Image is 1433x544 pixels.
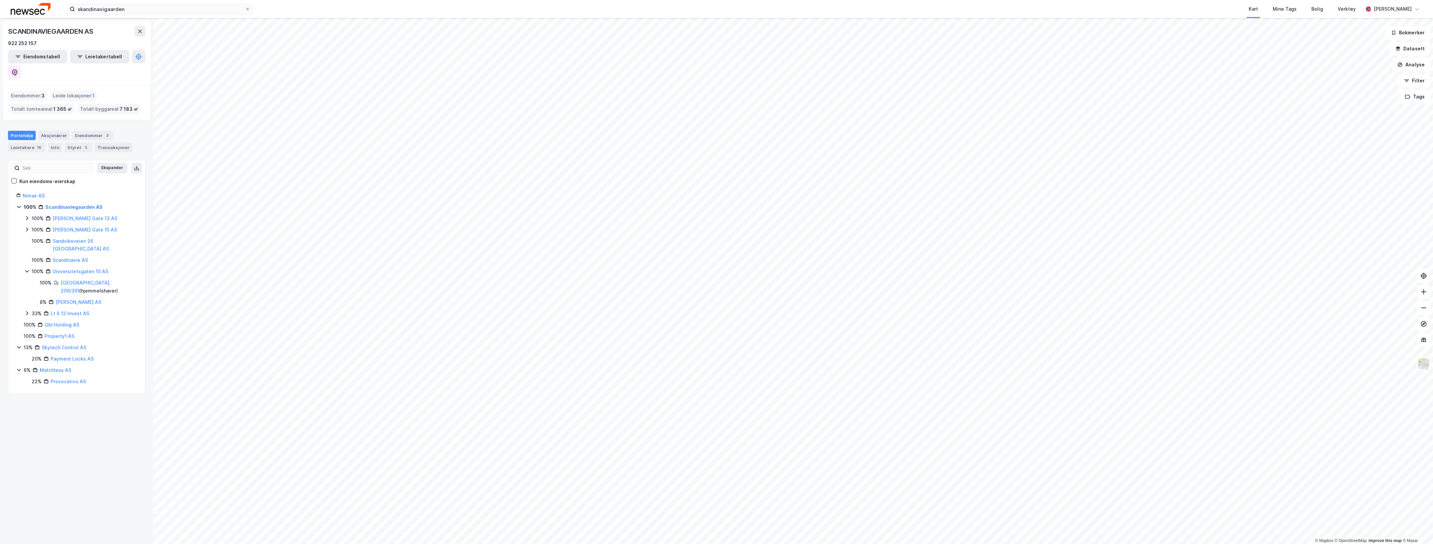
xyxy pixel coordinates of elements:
span: 3 [41,92,45,100]
div: 922 252 157 [8,39,37,47]
a: Payment Locks AS [51,356,94,362]
button: Eiendomstabell [8,50,67,63]
input: Søk på adresse, matrikkel, gårdeiere, leietakere eller personer [75,4,245,14]
div: 100% [32,267,44,276]
button: Filter [1398,74,1430,87]
div: 33% [32,310,42,318]
div: 8% [40,298,47,306]
div: [PERSON_NAME] [1374,5,1412,13]
div: 20% [32,355,42,363]
button: Analyse [1392,58,1430,71]
a: Mapbox [1315,538,1333,543]
div: Bolig [1311,5,1323,13]
div: ( hjemmelshaver ) [61,279,137,295]
div: 3 [104,132,111,139]
button: Leietakertabell [70,50,129,63]
div: 100% [24,203,36,211]
iframe: Chat Widget [1400,512,1433,544]
div: Verktøy [1338,5,1356,13]
img: Z [1417,358,1430,370]
div: Portefølje [8,131,36,140]
div: SCANDINAVIEGAARDEN AS [8,26,95,37]
div: Leide lokasjoner : [50,90,97,101]
div: Eiendommer [72,131,113,140]
a: Lt 6 12 Invest AS [51,311,89,316]
button: Ekspander [97,163,127,173]
div: Totalt tomteareal : [8,104,75,114]
a: Provocativo AS [51,379,86,384]
a: Universitetsgaten 10 AS [53,268,108,274]
input: Søk [20,163,93,173]
div: 22% [32,378,42,386]
div: Totalt byggareal : [77,104,141,114]
button: Bokmerker [1385,26,1430,39]
span: 1 [92,92,95,100]
button: Datasett [1390,42,1430,55]
div: Transaksjoner [95,143,132,152]
span: 1 365 ㎡ [53,105,72,113]
a: [PERSON_NAME] Gate 15 AS [53,227,117,232]
div: Styret [65,143,92,152]
span: 7 183 ㎡ [120,105,138,113]
div: Aksjonærer [38,131,70,140]
div: Mine Tags [1273,5,1297,13]
div: 16 [36,144,43,151]
div: 100% [32,256,44,264]
a: Sandviksveien 26 [GEOGRAPHIC_DATA] AS [53,238,109,252]
div: 13% [24,344,33,352]
div: Info [48,143,62,152]
a: Scandinavie AS [53,257,88,263]
div: Eiendommer : [8,90,47,101]
a: Improve this map [1369,538,1402,543]
div: 100% [24,321,36,329]
a: [GEOGRAPHIC_DATA], 209/391 [61,280,111,294]
div: Leietakere [8,143,45,152]
div: 100% [32,237,44,245]
a: Matchless AS [40,367,71,373]
a: Nimax AS [23,193,45,198]
div: 100% [24,332,36,340]
a: Property1 AS [45,333,74,339]
div: Kun eiendoms-eierskap [19,177,75,185]
div: Kontrollprogram for chat [1400,512,1433,544]
div: 6% [24,366,31,374]
a: [PERSON_NAME] Gate 13 AS [53,215,117,221]
a: Gbl Holding AS [45,322,79,328]
img: newsec-logo.f6e21ccffca1b3a03d2d.png [11,3,51,15]
div: 5 [83,144,89,151]
button: Tags [1399,90,1430,103]
a: OpenStreetMap [1335,538,1367,543]
a: Scandinaviegaarden AS [45,204,103,210]
div: 100% [32,214,44,222]
div: 100% [32,226,44,234]
div: 100% [40,279,52,287]
a: Skytech Control AS [42,345,86,350]
a: [PERSON_NAME] AS [56,299,101,305]
div: Kart [1249,5,1258,13]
